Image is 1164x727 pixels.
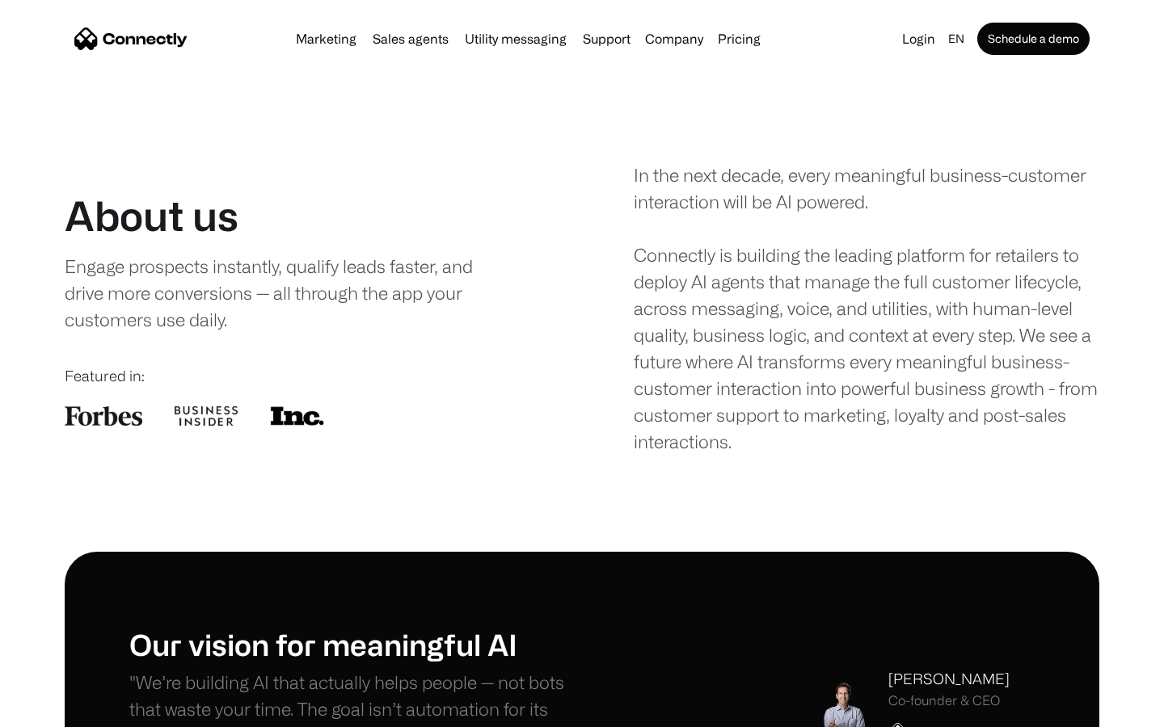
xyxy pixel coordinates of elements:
h1: Our vision for meaningful AI [129,627,582,662]
a: Login [896,27,942,50]
a: Pricing [711,32,767,45]
div: Engage prospects instantly, qualify leads faster, and drive more conversions — all through the ap... [65,253,507,333]
a: Marketing [289,32,363,45]
h1: About us [65,191,238,240]
a: Schedule a demo [977,23,1090,55]
div: en [948,27,964,50]
a: Support [576,32,637,45]
div: Featured in: [65,365,530,387]
a: Sales agents [366,32,455,45]
div: Company [645,27,703,50]
a: Utility messaging [458,32,573,45]
div: Co-founder & CEO [888,693,1010,708]
div: [PERSON_NAME] [888,668,1010,690]
ul: Language list [32,699,97,721]
div: In the next decade, every meaningful business-customer interaction will be AI powered. Connectly ... [634,162,1099,455]
aside: Language selected: English [16,697,97,721]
